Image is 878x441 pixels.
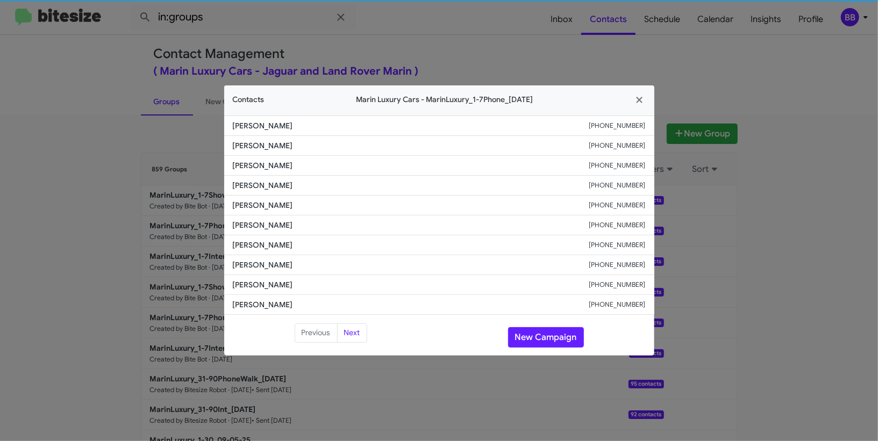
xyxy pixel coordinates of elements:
[233,180,589,191] span: [PERSON_NAME]
[233,279,589,290] span: [PERSON_NAME]
[589,200,646,211] small: [PHONE_NUMBER]
[233,140,589,151] span: [PERSON_NAME]
[233,200,589,211] span: [PERSON_NAME]
[233,160,589,171] span: [PERSON_NAME]
[589,120,646,131] small: [PHONE_NUMBER]
[589,180,646,191] small: [PHONE_NUMBER]
[508,327,584,348] button: New Campaign
[265,94,625,105] span: Marin Luxury Cars - MarinLuxury_1-7Phone_[DATE]
[233,220,589,230] span: [PERSON_NAME]
[233,94,265,105] span: Contacts
[589,240,646,250] small: [PHONE_NUMBER]
[589,220,646,230] small: [PHONE_NUMBER]
[337,323,367,343] button: Next
[233,120,589,131] span: [PERSON_NAME]
[589,160,646,171] small: [PHONE_NUMBER]
[589,279,646,290] small: [PHONE_NUMBER]
[233,299,589,310] span: [PERSON_NAME]
[589,140,646,151] small: [PHONE_NUMBER]
[589,259,646,270] small: [PHONE_NUMBER]
[589,299,646,310] small: [PHONE_NUMBER]
[233,259,589,270] span: [PERSON_NAME]
[233,240,589,250] span: [PERSON_NAME]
